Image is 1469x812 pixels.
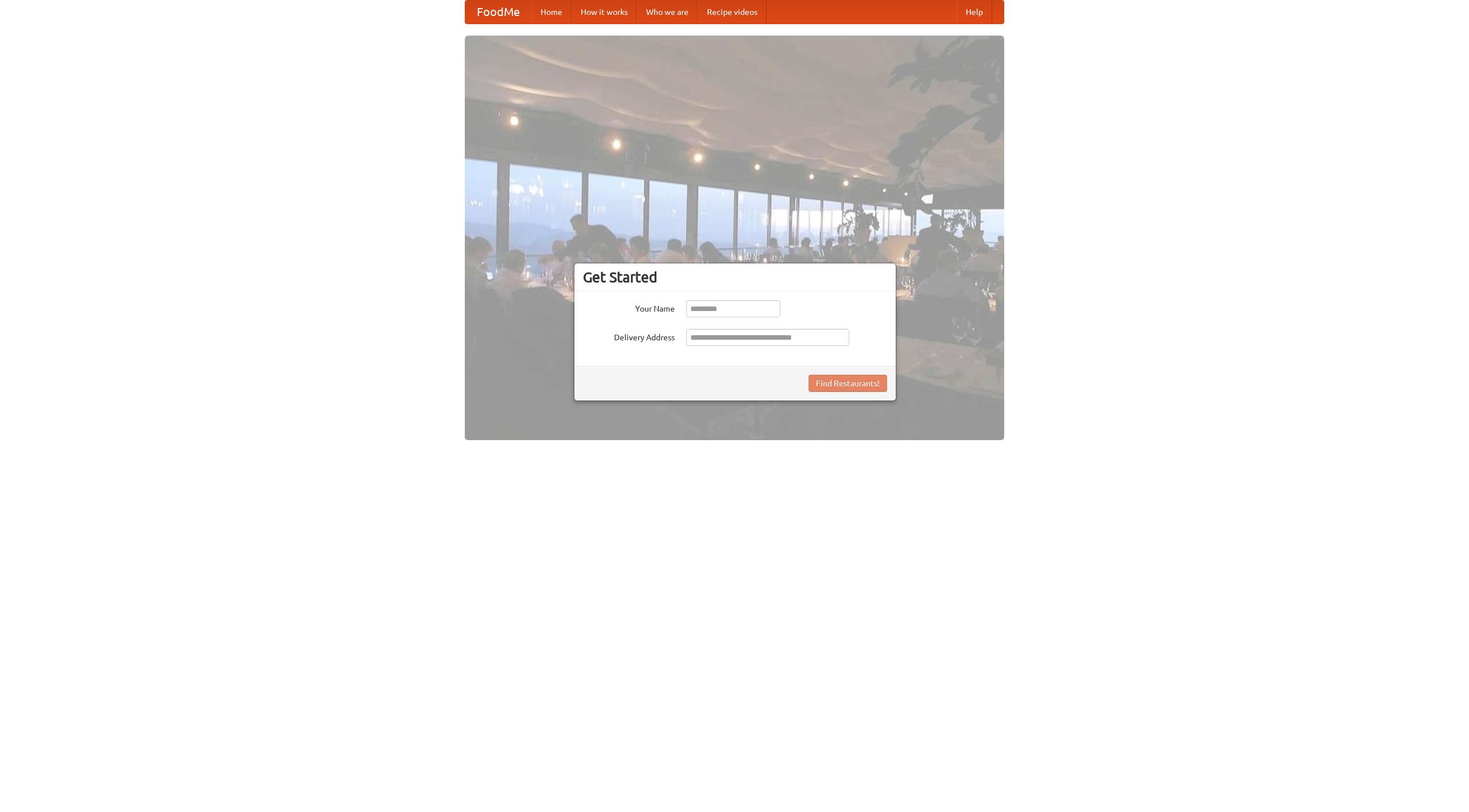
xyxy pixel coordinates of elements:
a: FoodMe [465,1,531,24]
label: Delivery Address [583,329,675,343]
a: Who we are [637,1,698,24]
h3: Get Started [583,269,887,286]
label: Your Name [583,300,675,314]
button: Find Restaurants! [809,375,887,392]
a: Home [531,1,572,24]
a: Help [957,1,992,24]
a: Recipe videos [698,1,767,24]
a: How it works [572,1,637,24]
